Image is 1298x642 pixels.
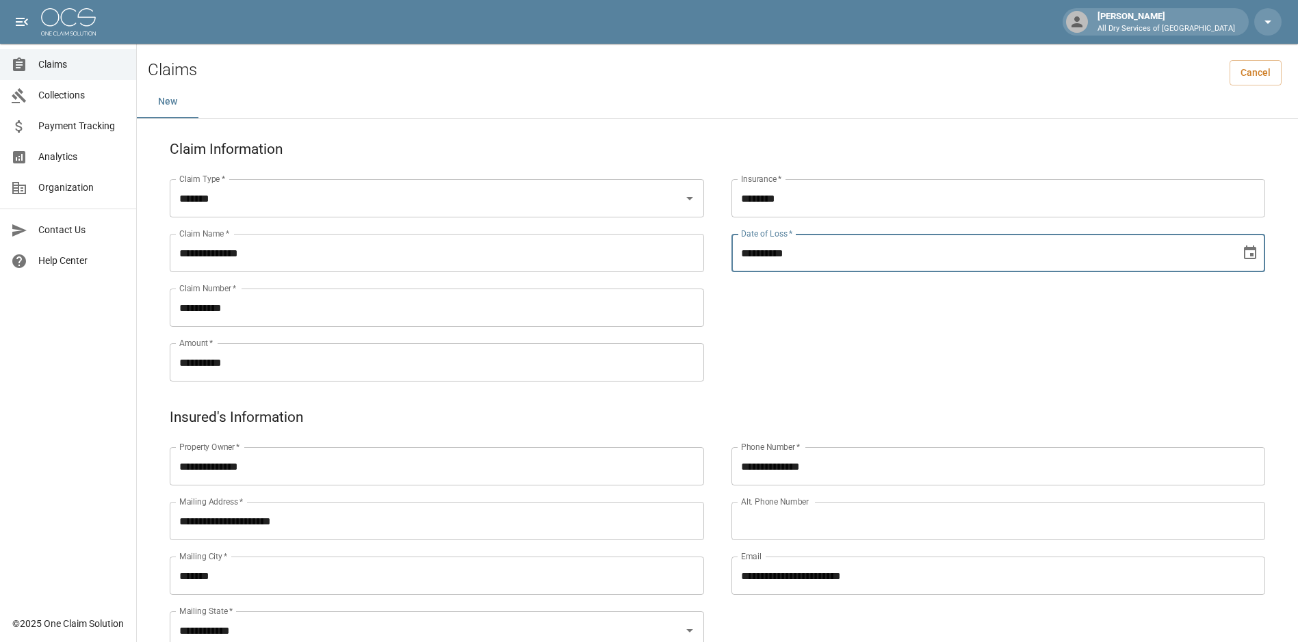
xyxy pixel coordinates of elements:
label: Mailing City [179,550,228,562]
button: New [137,85,198,118]
a: Cancel [1230,60,1282,85]
label: Mailing State [179,605,233,617]
h2: Claims [148,60,197,80]
div: © 2025 One Claim Solution [12,617,124,630]
label: Insurance [741,173,781,185]
p: All Dry Services of [GEOGRAPHIC_DATA] [1098,23,1235,35]
div: [PERSON_NAME] [1092,10,1241,34]
label: Alt. Phone Number [741,496,809,507]
label: Email [741,550,762,562]
label: Claim Type [179,173,225,185]
label: Phone Number [741,441,800,453]
label: Amount [179,337,213,349]
span: Contact Us [38,223,125,237]
button: open drawer [8,8,36,36]
span: Analytics [38,150,125,164]
label: Property Owner [179,441,240,453]
button: Choose date [1236,239,1264,267]
label: Claim Number [179,282,236,294]
label: Date of Loss [741,228,792,239]
label: Mailing Address [179,496,243,507]
span: Collections [38,88,125,103]
div: dynamic tabs [137,85,1298,118]
label: Claim Name [179,228,229,239]
button: Open [680,621,699,640]
span: Help Center [38,254,125,268]
img: ocs-logo-white-transparent.png [41,8,96,36]
span: Payment Tracking [38,119,125,133]
button: Open [680,189,699,208]
span: Organization [38,180,125,195]
span: Claims [38,57,125,72]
